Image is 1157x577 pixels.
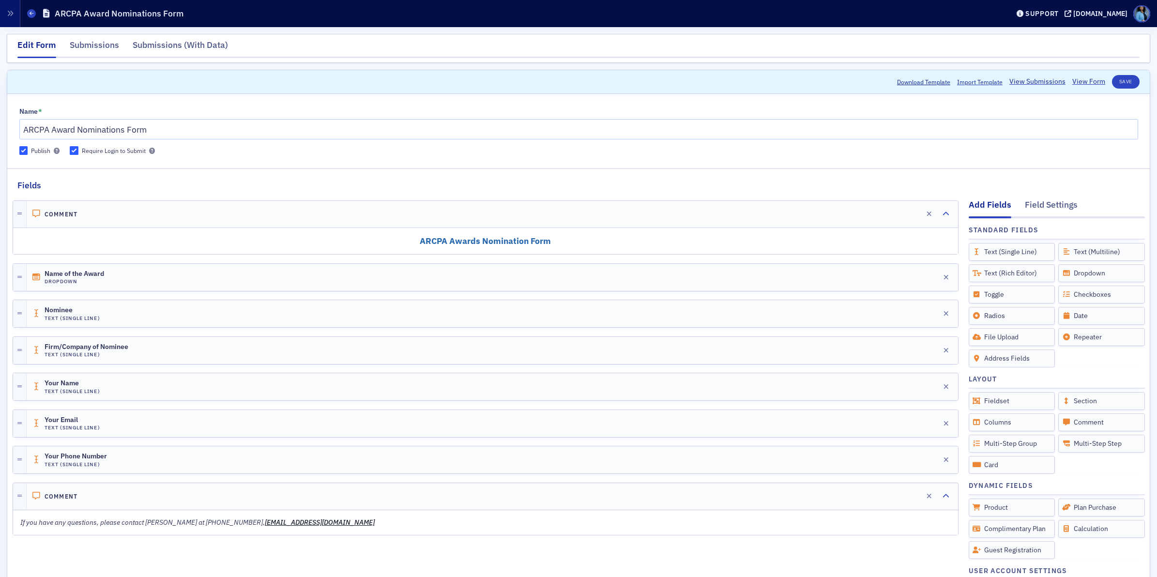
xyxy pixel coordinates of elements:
div: Checkboxes [1058,286,1145,304]
div: Text (Rich Editor) [969,264,1055,282]
div: Section [1058,392,1145,410]
span: Import Template [957,77,1003,86]
h4: Standard Fields [969,225,1039,235]
h4: User Account Settings [969,566,1067,576]
div: Dropdown [1058,264,1145,282]
div: Require Login to Submit [82,147,146,155]
span: Name of the Award [45,270,104,278]
div: Product [969,499,1055,516]
div: Add Fields [969,198,1011,218]
input: Publish [19,146,28,155]
div: Edit [924,421,936,426]
button: Download Template [897,77,950,86]
div: Publish [31,147,50,155]
div: Toggle [969,286,1055,304]
div: Columns [969,413,1055,431]
div: Plan Purchase [1058,499,1145,516]
span: Your Email [45,416,99,424]
h2: Fields [17,179,41,192]
h4: Text (Single Line) [45,351,128,358]
div: Submissions [70,39,119,57]
div: Submissions (With Data) [133,39,228,57]
em: If you have any questions, please contact [PERSON_NAME] at [PHONE_NUMBER], [20,518,265,527]
div: File Upload [969,328,1055,346]
span: Your Name [45,380,99,387]
div: Radios [969,307,1055,325]
input: Require Login to Submit [70,146,78,155]
h4: Text (Single Line) [45,388,100,395]
h4: Dropdown [45,278,104,285]
span: Your Phone Number [45,453,107,460]
span: Nominee [45,306,99,314]
div: Address Fields [969,349,1055,367]
div: Text (Multiline) [1058,243,1145,261]
div: Card [969,456,1055,474]
div: Name [19,107,38,116]
em: [EMAIL_ADDRESS][DOMAIN_NAME] [265,518,375,527]
a: [EMAIL_ADDRESS][DOMAIN_NAME] [265,518,375,526]
strong: ARCPA Awards Nomination Form [420,235,551,246]
div: Comment [1058,413,1145,431]
div: Calculation [1058,520,1145,538]
div: Support [1025,9,1059,18]
div: Edit [924,274,936,280]
abbr: This field is required [38,107,42,116]
button: [DOMAIN_NAME] [1065,10,1131,17]
div: Fieldset [969,392,1055,410]
h4: Text (Single Line) [45,315,100,321]
div: Guest Registration [969,541,1055,559]
div: Repeater [1058,328,1145,346]
div: Date [1058,307,1145,325]
div: Edit [907,212,919,217]
div: Edit [924,348,936,353]
div: Field Settings [1025,198,1078,216]
div: Edit [924,384,936,390]
div: [DOMAIN_NAME] [1073,9,1127,18]
a: View Form [1072,76,1105,87]
div: Multi-Step Step [1058,435,1145,453]
h4: Comment [45,211,78,218]
button: Save [1112,75,1140,89]
span: Profile [1133,5,1150,22]
div: Multi-Step Group [969,435,1055,453]
h4: Comment [45,493,78,500]
div: Text (Single Line) [969,243,1055,261]
h4: Text (Single Line) [45,461,107,468]
h1: ARCPA Award Nominations Form [55,8,183,19]
div: Edit Form [17,39,56,58]
div: Edit [907,494,919,499]
h4: Dynamic Fields [969,481,1034,491]
h4: Text (Single Line) [45,425,100,431]
div: Edit [924,311,936,317]
span: Firm/Company of Nominee [45,343,128,351]
h4: Layout [969,374,997,384]
a: View Submissions [1009,76,1066,87]
div: Edit [924,457,936,463]
div: Complimentary Plan [969,520,1055,538]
